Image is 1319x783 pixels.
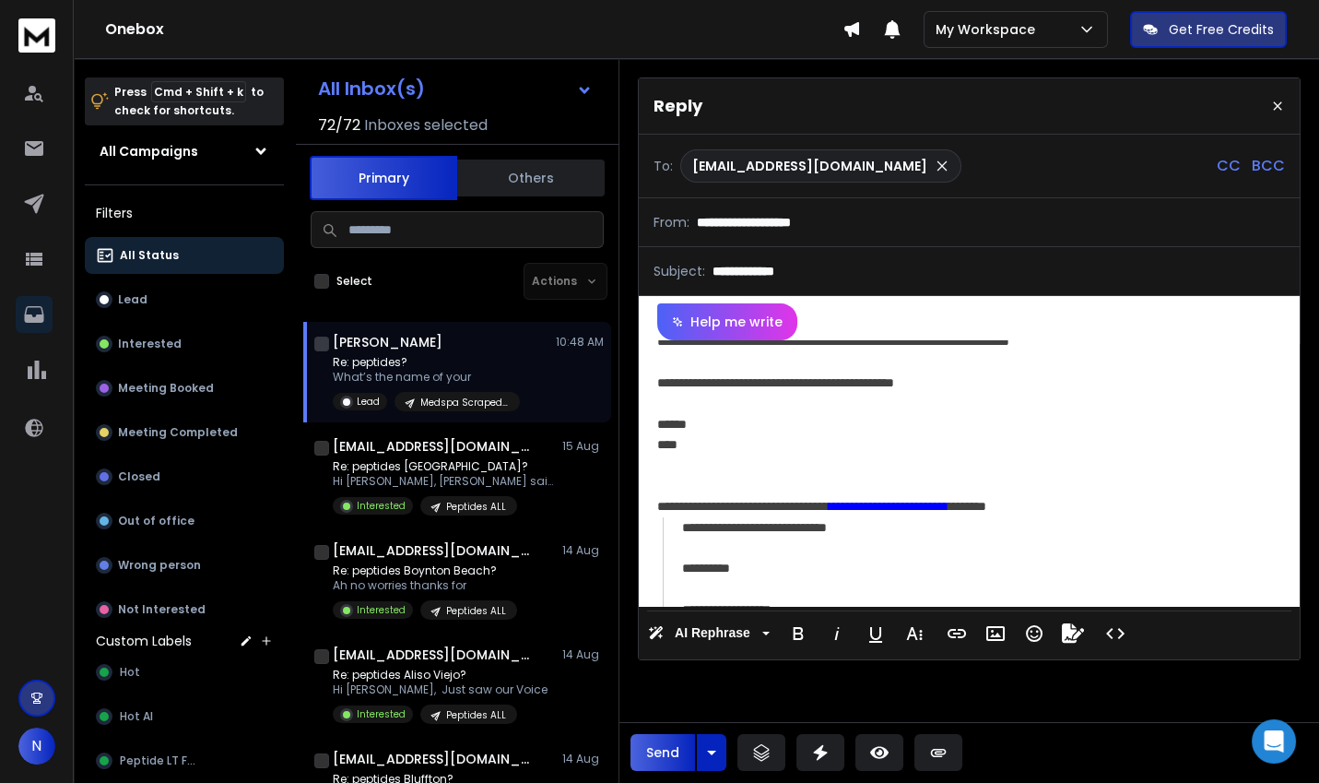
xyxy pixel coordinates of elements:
p: From: [654,213,689,231]
button: All Status [85,237,284,274]
label: Select [336,274,372,289]
button: Hot AI [85,698,284,735]
p: Peptides ALL [446,604,506,618]
button: Hot [85,654,284,691]
p: Not Interested [118,602,206,617]
button: All Campaigns [85,133,284,170]
p: Ah no worries thanks for [333,578,517,593]
p: My Workspace [936,20,1042,39]
p: 15 Aug [562,439,604,454]
img: logo [18,18,55,53]
span: 72 / 72 [318,114,360,136]
button: Meeting Booked [85,370,284,407]
button: Lead [85,281,284,318]
h3: Filters [85,200,284,226]
p: 10:48 AM [556,335,604,350]
p: 14 Aug [562,752,604,766]
button: Code View [1098,615,1133,652]
button: All Inbox(s) [303,70,607,107]
button: More Text [897,615,932,652]
p: Closed [118,469,160,484]
button: Bold (⌘B) [781,615,816,652]
p: What’s the name of your [333,370,520,385]
button: Get Free Credits [1130,11,1287,48]
p: Lead [118,292,147,307]
button: Emoticons [1017,615,1052,652]
div: Open Intercom Messenger [1252,719,1296,764]
p: Peptides ALL [446,500,506,514]
p: Press to check for shortcuts. [114,83,264,120]
p: Reply [654,93,702,119]
p: Wrong person [118,558,201,573]
h1: All Inbox(s) [318,79,425,98]
p: CC [1217,155,1241,177]
p: Get Free Credits [1169,20,1274,39]
p: Hi [PERSON_NAME], Just saw our Voice [333,682,548,697]
p: To: [654,157,673,175]
button: Not Interested [85,591,284,628]
button: Others [457,158,605,198]
p: Meeting Completed [118,425,238,440]
p: BCC [1252,155,1285,177]
button: Primary [310,156,457,200]
span: Peptide LT FUP [120,753,200,768]
p: All Status [120,248,179,263]
p: Interested [357,603,406,617]
p: Peptides ALL [446,708,506,722]
p: 14 Aug [562,543,604,558]
span: AI Rephrase [671,625,754,641]
button: Wrong person [85,547,284,584]
button: Insert Link (⌘K) [939,615,974,652]
button: Interested [85,326,284,362]
p: Medspa Scraped WA OR AZ [GEOGRAPHIC_DATA] [420,396,509,409]
p: Hi [PERSON_NAME], [PERSON_NAME] said he just [333,474,554,489]
button: N [18,728,55,765]
h1: [EMAIL_ADDRESS][DOMAIN_NAME] +1 [333,646,536,664]
button: Meeting Completed [85,414,284,451]
p: Re: peptides [GEOGRAPHIC_DATA]? [333,459,554,474]
p: Meeting Booked [118,381,214,396]
p: Interested [118,337,182,351]
p: Re: peptides? [333,355,520,370]
h1: [EMAIL_ADDRESS][DOMAIN_NAME] [333,541,536,560]
button: Send [630,734,695,771]
button: Insert Image (⌘P) [978,615,1013,652]
h3: Inboxes selected [364,114,488,136]
p: Interested [357,707,406,721]
button: Peptide LT FUP [85,742,284,779]
p: Out of office [118,514,194,528]
button: Italic (⌘I) [819,615,854,652]
span: Cmd + Shift + k [151,81,246,102]
h3: Custom Labels [96,632,192,650]
p: [EMAIL_ADDRESS][DOMAIN_NAME] [692,157,927,175]
button: Underline (⌘U) [858,615,893,652]
p: Lead [357,395,380,409]
h1: Onebox [105,18,842,41]
p: Interested [357,499,406,513]
span: Hot [120,665,140,680]
button: AI Rephrase [644,615,773,652]
span: Hot AI [120,709,153,724]
h1: [PERSON_NAME] [333,333,442,351]
h1: [EMAIL_ADDRESS][DOMAIN_NAME] +1 [333,437,536,456]
button: Help me write [657,303,797,340]
p: Re: peptides Boynton Beach? [333,564,517,578]
p: Re: peptides Aliso Viejo? [333,668,548,682]
p: 14 Aug [562,647,604,662]
button: Signature [1055,615,1090,652]
h1: [EMAIL_ADDRESS][DOMAIN_NAME] [333,750,536,768]
p: Subject: [654,262,705,280]
h1: All Campaigns [100,142,198,160]
button: Out of office [85,503,284,540]
button: Closed [85,458,284,495]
